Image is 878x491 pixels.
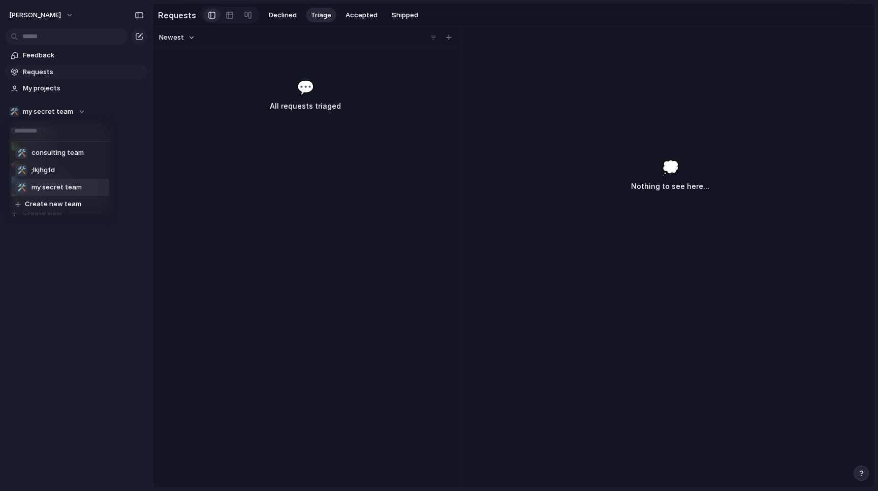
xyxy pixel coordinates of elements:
[15,164,27,176] div: 🛠️
[15,181,27,193] div: 🛠️
[32,148,84,158] span: consulting team
[32,165,55,175] span: ;lkjhgfd
[32,182,82,192] span: my secret team
[25,199,81,209] span: Create new team
[15,147,27,159] div: 🛠️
